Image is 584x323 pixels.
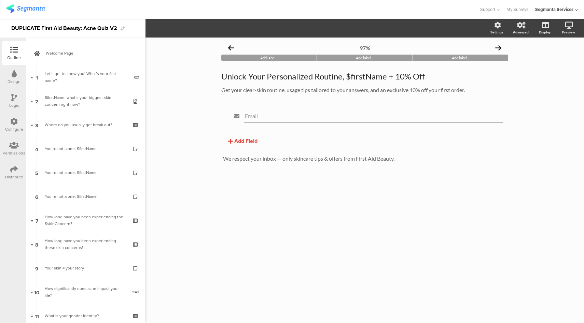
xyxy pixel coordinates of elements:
div: You’re not alone, $firstName. [45,169,126,176]
a: 1 Let’s get to know you! What’s your first name? [28,65,144,89]
span: Support [480,6,495,13]
div: Let’s get to know you! What’s your first name? [45,70,129,84]
div: 97% [360,45,370,51]
a: Welcome Page [28,41,144,65]
span: 11 [35,312,39,320]
a: 6 You’re not alone, $firstName. [28,185,144,208]
a: 2 $firstName, what’s your biggest skin concern right now? [28,89,144,113]
span: 4 [35,145,38,152]
div: $firstName, what’s your biggest skin concern right now? [45,94,126,108]
p: We respect your inbox — only skincare tips & offers from First Aid Beauty. [223,155,506,162]
span: 5 [35,169,38,176]
div: You’re not alone, $firstName. [45,193,126,200]
div: How significantly does acne impact your life? [45,285,127,299]
span: Add label... [356,56,373,60]
img: segmanta logo [6,4,45,13]
a: 5 You’re not alone, $firstName. [28,161,144,185]
div: DUPLICATE First Aid Beauty: Acne Quiz V2 [11,23,117,34]
div: Design [8,78,20,85]
span: Add label... [260,56,278,60]
span: 7 [36,217,38,224]
div: Advanced [513,30,529,35]
span: 2 [35,97,38,105]
div: Logic [9,102,19,108]
span: 9 [35,264,38,272]
div: Distribute [5,174,23,180]
button: Add Field [228,137,258,145]
div: Configure [5,126,23,132]
div: Your skin = your story. [45,265,126,271]
span: 6 [35,193,38,200]
div: Display [539,30,551,35]
a: 10 How significantly does acne impact your life? [28,280,144,304]
div: Settings [490,30,503,35]
span: Welcome Page [46,50,133,57]
div: Permissions [3,150,25,156]
span: 10 [34,288,39,296]
input: Type field title... [245,113,502,119]
div: Preview [562,30,575,35]
div: Outline [7,55,21,61]
div: What is your gender identity? [45,312,126,319]
a: 9 Your skin = your story. [28,256,144,280]
span: 8 [35,240,38,248]
a: 4 You’re not alone, $firstName. [28,137,144,161]
div: Segmanta Services [535,6,573,13]
span: Add label... [452,56,469,60]
div: You’re not alone, $firstName. [45,145,126,152]
a: 8 How long have you been experiencing these skin concerns? [28,232,144,256]
div: How long have you been experiencing these skin concerns? [45,237,126,251]
div: How long have you been experiencing the $skinConcern? [45,214,126,227]
a: 3 Where do you usually get break out? [28,113,144,137]
a: 7 How long have you been experiencing the $skinConcern? [28,208,144,232]
p: Get your clear-skin routine, usage tips tailored to your answers, and an exclusive 10% off your f... [221,87,508,93]
div: Where do you usually get break out? [45,121,126,128]
span: 3 [35,121,38,129]
p: Unlock Your Personalized Routine, $firstName + 10% Off [221,71,508,82]
span: 1 [36,73,38,81]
